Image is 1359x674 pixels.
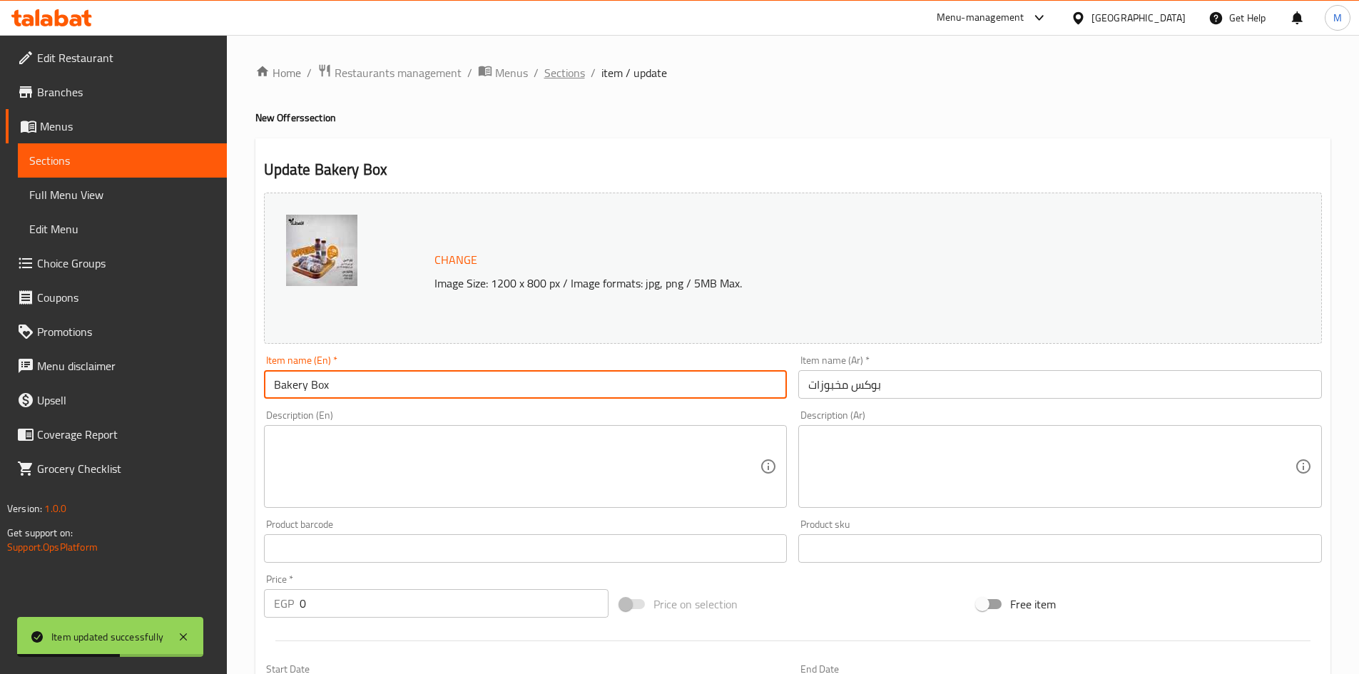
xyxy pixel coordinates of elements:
span: Coverage Report [37,426,215,443]
a: Menus [478,63,528,82]
input: Please enter product barcode [264,534,788,563]
a: Menus [6,109,227,143]
input: Enter name Ar [798,370,1322,399]
a: Coupons [6,280,227,315]
span: Menus [495,64,528,81]
a: Restaurants management [317,63,462,82]
span: Coupons [37,289,215,306]
span: Sections [29,152,215,169]
span: Menus [40,118,215,135]
span: Choice Groups [37,255,215,272]
a: Menu disclaimer [6,349,227,383]
span: Branches [37,83,215,101]
h2: Update Bakery Box [264,159,1322,180]
span: Get support on: [7,524,73,542]
li: / [534,64,539,81]
button: Change [429,245,483,275]
span: Promotions [37,323,215,340]
li: / [591,64,596,81]
a: Sections [18,143,227,178]
input: Please enter product sku [798,534,1322,563]
a: Home [255,64,301,81]
a: Grocery Checklist [6,451,227,486]
span: Upsell [37,392,215,409]
span: Edit Restaurant [37,49,215,66]
a: Upsell [6,383,227,417]
a: Promotions [6,315,227,349]
nav: breadcrumb [255,63,1330,82]
span: Free item [1010,596,1056,613]
span: Price on selection [653,596,738,613]
h4: New Offers section [255,111,1330,125]
input: Please enter price [300,589,609,618]
p: EGP [274,595,294,612]
span: Restaurants management [335,64,462,81]
a: Choice Groups [6,246,227,280]
p: Image Size: 1200 x 800 px / Image formats: jpg, png / 5MB Max. [429,275,1189,292]
span: M [1333,10,1342,26]
a: Edit Restaurant [6,41,227,75]
a: Edit Menu [18,212,227,246]
span: Change [434,250,477,270]
a: Branches [6,75,227,109]
img: WhatsApp_Image_20251001_a638949237263775127.jpeg [286,215,357,286]
span: Grocery Checklist [37,460,215,477]
input: Enter name En [264,370,788,399]
a: Full Menu View [18,178,227,212]
div: Item updated successfully [51,629,163,645]
div: Menu-management [937,9,1024,26]
a: Coverage Report [6,417,227,451]
li: / [307,64,312,81]
span: 1.0.0 [44,499,66,518]
span: Menu disclaimer [37,357,215,374]
span: item / update [601,64,667,81]
a: Support.OpsPlatform [7,538,98,556]
span: Full Menu View [29,186,215,203]
div: [GEOGRAPHIC_DATA] [1091,10,1186,26]
li: / [467,64,472,81]
a: Sections [544,64,585,81]
span: Edit Menu [29,220,215,238]
span: Version: [7,499,42,518]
